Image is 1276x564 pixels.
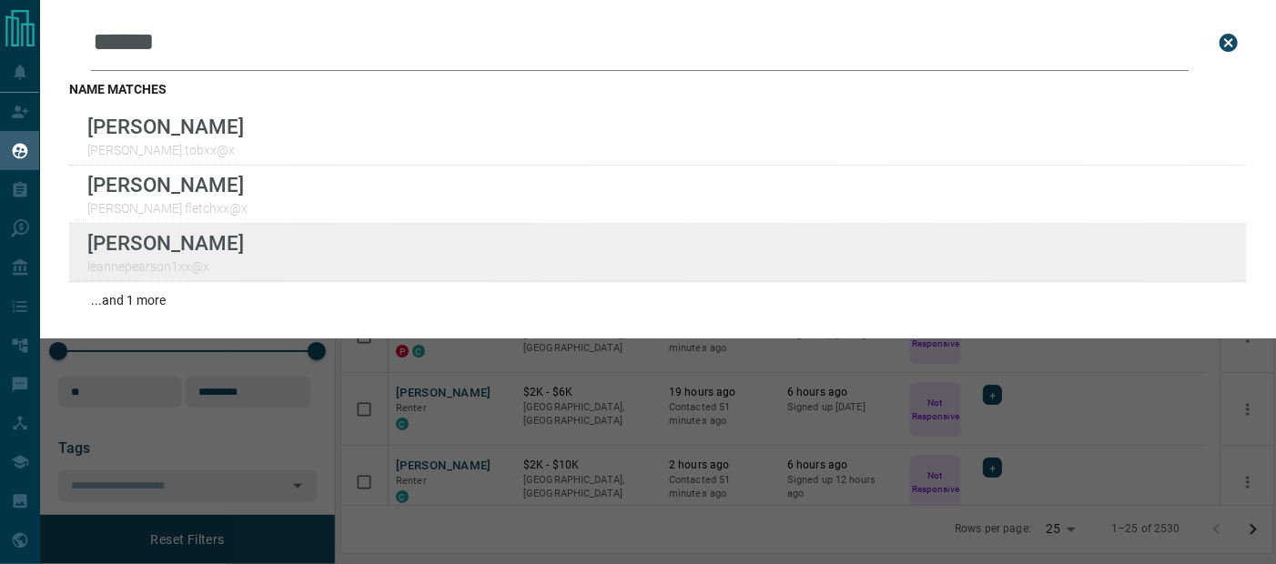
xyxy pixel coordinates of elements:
[69,82,1247,96] h3: name matches
[87,259,244,274] p: leannepearson1xx@x
[69,282,1247,318] div: ...and 1 more
[87,173,248,196] p: [PERSON_NAME]
[87,231,244,255] p: [PERSON_NAME]
[87,201,248,216] p: [PERSON_NAME].fletchxx@x
[87,115,244,138] p: [PERSON_NAME]
[87,143,244,157] p: [PERSON_NAME].tobxx@x
[1210,25,1247,61] button: close search bar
